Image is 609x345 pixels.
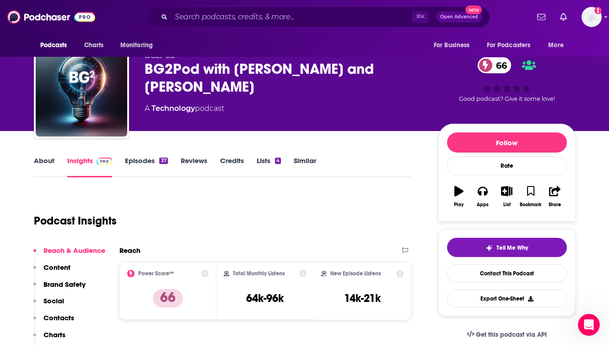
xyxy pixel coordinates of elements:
[454,202,463,208] div: Play
[257,156,281,177] a: Lists4
[477,202,489,208] div: Apps
[171,10,412,24] input: Search podcasts, credits, & more...
[233,270,285,277] h2: Total Monthly Listens
[471,180,495,213] button: Apps
[594,7,602,14] svg: Add a profile image
[114,37,165,54] button: open menu
[36,45,127,137] img: BG2Pod with Brad Gerstner and Bill Gurley
[582,7,602,27] img: User Profile
[503,202,511,208] div: List
[43,263,70,272] p: Content
[153,289,183,307] p: 66
[447,156,567,175] div: Rate
[478,57,512,73] a: 66
[465,5,482,14] span: New
[34,156,54,177] a: About
[246,291,284,305] h3: 64k-96k
[481,37,544,54] button: open menu
[125,156,167,177] a: Episodes37
[438,51,576,108] div: 66Good podcast? Give it some love!
[496,244,528,252] span: Tell Me Why
[34,214,117,228] h1: Podcast Insights
[520,202,541,208] div: Bookmark
[447,290,567,307] button: Export One-Sheet
[220,156,244,177] a: Credits
[427,37,481,54] button: open menu
[487,39,531,52] span: For Podcasters
[43,246,105,255] p: Reach & Audience
[459,95,555,102] span: Good podcast? Give it some love!
[549,202,561,208] div: Share
[447,132,567,153] button: Follow
[33,263,70,280] button: Content
[33,280,86,297] button: Brand Safety
[495,180,518,213] button: List
[447,238,567,257] button: tell me why sparkleTell Me Why
[78,37,109,54] a: Charts
[43,330,65,339] p: Charts
[556,9,571,25] a: Show notifications dropdown
[578,314,600,336] iframe: Intercom live chat
[67,156,113,177] a: InsightsPodchaser Pro
[84,39,104,52] span: Charts
[43,296,64,305] p: Social
[138,270,174,277] h2: Power Score™
[33,246,105,263] button: Reach & Audience
[151,104,195,113] a: Technology
[275,158,281,164] div: 4
[34,37,79,54] button: open menu
[447,264,567,282] a: Contact This Podcast
[436,11,482,22] button: Open AdvancedNew
[146,6,490,27] div: Search podcasts, credits, & more...
[582,7,602,27] button: Show profile menu
[43,280,86,289] p: Brand Safety
[434,39,470,52] span: For Business
[542,37,575,54] button: open menu
[447,180,471,213] button: Play
[294,156,316,177] a: Similar
[476,331,547,339] span: Get this podcast via API
[330,270,381,277] h2: New Episode Listens
[582,7,602,27] span: Logged in as HughE
[181,156,207,177] a: Reviews
[145,103,224,114] div: A podcast
[548,39,564,52] span: More
[440,15,478,19] span: Open Advanced
[43,313,74,322] p: Contacts
[519,180,543,213] button: Bookmark
[119,246,140,255] h2: Reach
[120,39,153,52] span: Monitoring
[487,57,512,73] span: 66
[159,158,167,164] div: 37
[7,8,95,26] img: Podchaser - Follow, Share and Rate Podcasts
[543,180,566,213] button: Share
[33,296,64,313] button: Social
[485,244,493,252] img: tell me why sparkle
[97,158,113,165] img: Podchaser Pro
[534,9,549,25] a: Show notifications dropdown
[40,39,67,52] span: Podcasts
[33,313,74,330] button: Contacts
[412,11,429,23] span: ⌘ K
[344,291,381,305] h3: 14k-21k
